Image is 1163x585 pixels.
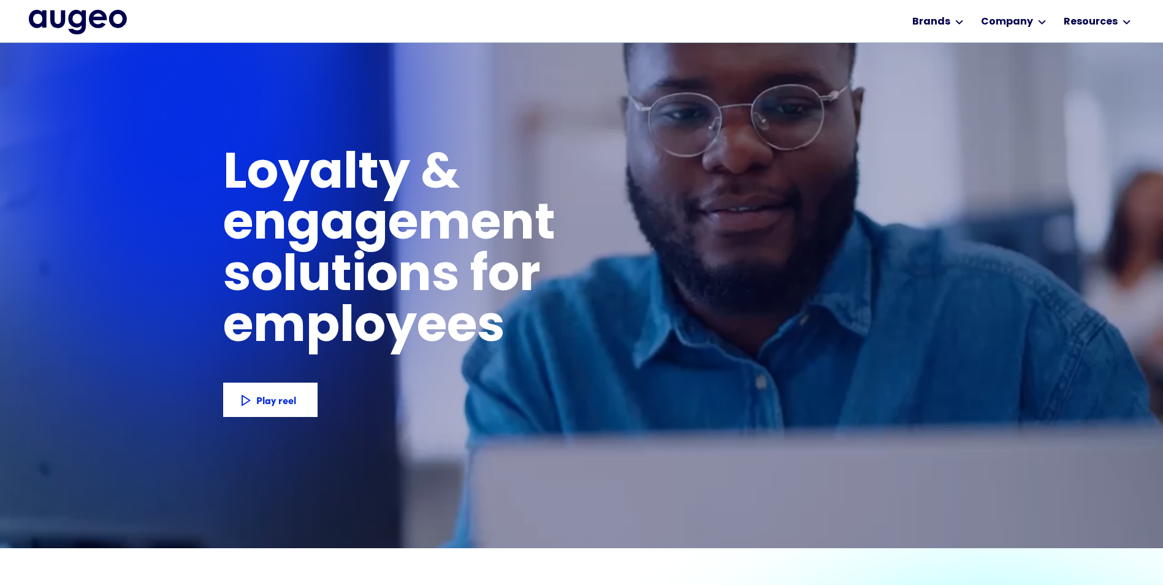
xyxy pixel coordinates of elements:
h1: employees [223,303,527,354]
div: Brands [912,15,950,29]
a: Play reel [223,383,318,417]
a: home [29,10,127,36]
div: Resources [1064,15,1118,29]
h1: Loyalty & engagement solutions for [223,150,753,302]
div: Company [981,15,1033,29]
